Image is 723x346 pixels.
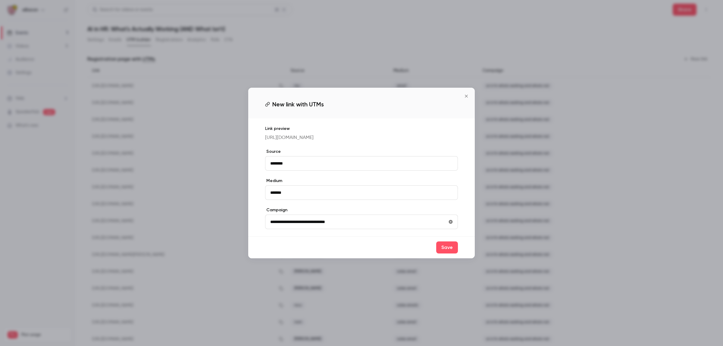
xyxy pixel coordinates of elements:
button: Save [436,241,458,253]
button: Close [460,90,472,102]
button: utmCampaign [446,217,455,227]
p: Link preview [265,126,458,132]
p: [URL][DOMAIN_NAME] [265,134,458,141]
label: Source [265,149,458,155]
span: New link with UTMs [272,100,324,109]
label: Medium [265,178,458,184]
label: Campaign [265,207,458,213]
